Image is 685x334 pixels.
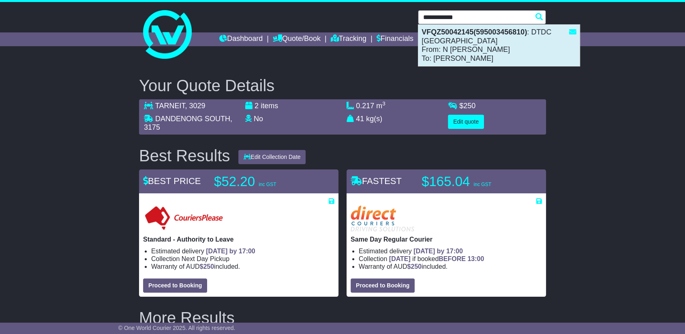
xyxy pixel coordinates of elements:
li: Collection [359,255,542,263]
span: inc GST [473,182,491,187]
sup: 3 [382,101,385,107]
span: if booked [389,255,484,262]
span: $ [199,263,214,270]
span: [DATE] by 17:00 [413,248,463,255]
a: Financials [377,32,413,46]
div: Best Results [135,147,234,165]
img: Direct: Same Day Regular Courier [351,206,414,231]
a: Tracking [331,32,366,46]
p: Same Day Regular Courier [351,236,542,243]
p: $52.20 [214,173,315,190]
span: 250 [203,263,214,270]
button: Proceed to Booking [143,278,207,293]
span: , 3175 [144,115,232,132]
img: Couriers Please: Standard - Authority to Leave [143,206,225,231]
span: m [376,102,385,110]
button: Proceed to Booking [351,278,415,293]
h2: Your Quote Details [139,77,546,94]
span: 13:00 [467,255,484,262]
span: No [254,115,263,123]
span: 250 [463,102,475,110]
button: Edit quote [448,115,484,129]
span: items [261,102,278,110]
p: Standard - Authority to Leave [143,236,334,243]
strong: VFQZ50042145(595003456810) [422,28,527,36]
p: $165.04 [422,173,523,190]
span: DANDENONG SOUTH [155,115,230,123]
span: $ [407,263,422,270]
span: inc GST [259,182,276,187]
button: Edit Collection Date [238,150,306,164]
span: , 3029 [185,102,205,110]
li: Warranty of AUD included. [359,263,542,270]
span: 2 [255,102,259,110]
div: : DTDC [GEOGRAPHIC_DATA] From: N [PERSON_NAME] To: [PERSON_NAME] [418,25,580,66]
span: BEFORE [439,255,466,262]
span: kg(s) [366,115,382,123]
span: BEST PRICE [143,176,201,186]
span: 250 [411,263,422,270]
li: Estimated delivery [359,247,542,255]
a: Quote/Book [273,32,321,46]
span: FASTEST [351,176,402,186]
h2: More Results [139,309,546,327]
span: 0.217 [356,102,374,110]
span: TARNEIT [155,102,185,110]
span: $ [459,102,475,110]
li: Estimated delivery [151,247,334,255]
li: Collection [151,255,334,263]
span: [DATE] [389,255,411,262]
li: Warranty of AUD included. [151,263,334,270]
span: [DATE] by 17:00 [206,248,255,255]
span: Next Day Pickup [182,255,229,262]
a: Dashboard [219,32,263,46]
span: © One World Courier 2025. All rights reserved. [118,325,235,331]
span: 41 [356,115,364,123]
